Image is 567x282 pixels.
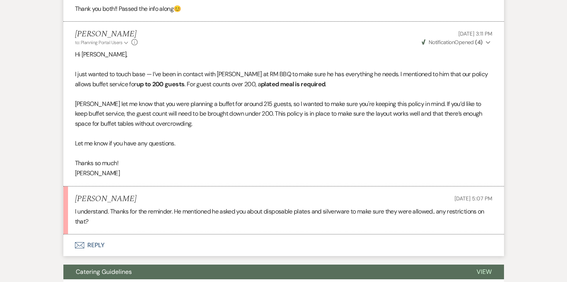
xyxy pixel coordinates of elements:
strong: ( 4 ) [475,39,482,46]
span: Notification [429,39,455,46]
p: I understand. Thanks for the reminder. He mentioned he asked you about disposable plates and silv... [75,207,492,226]
button: Reply [63,234,504,256]
button: NotificationOpened (4) [421,38,492,46]
button: to: Planning Portal Users [75,39,130,46]
strong: up to 200 guests [136,80,185,88]
p: [PERSON_NAME] [75,168,492,178]
p: Hi [PERSON_NAME], [75,50,492,60]
span: to: Planning Portal Users [75,39,123,46]
p: Thanks so much! [75,158,492,168]
p: Let me know if you have any questions. [75,138,492,149]
span: [DATE] 3:11 PM [458,30,492,37]
button: Catering Guidelines [63,265,464,279]
button: View [464,265,504,279]
h5: [PERSON_NAME] [75,29,138,39]
strong: plated meal is required [261,80,325,88]
p: Thank you both!! Passed the info along😊 [75,4,492,14]
p: I just wanted to touch base — I’ve been in contact with [PERSON_NAME] at RM BBQ to make sure he h... [75,69,492,89]
span: View [477,268,492,276]
h5: [PERSON_NAME] [75,194,136,204]
span: Catering Guidelines [76,268,132,276]
p: [PERSON_NAME] let me know that you were planning a buffet for around 215 guests, so I wanted to m... [75,99,492,129]
span: [DATE] 5:07 PM [455,195,492,202]
span: Opened [422,39,483,46]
